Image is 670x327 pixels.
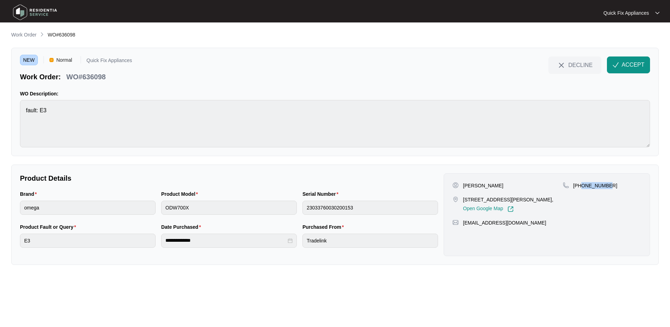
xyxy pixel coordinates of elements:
[463,182,503,189] p: [PERSON_NAME]
[165,237,286,244] input: Date Purchased
[463,219,546,226] p: [EMAIL_ADDRESS][DOMAIN_NAME]
[20,191,40,198] label: Brand
[20,223,79,231] label: Product Fault or Query
[563,182,569,188] img: map-pin
[11,31,36,38] p: Work Order
[302,201,438,215] input: Serial Number
[452,219,459,226] img: map-pin
[452,182,459,188] img: user-pin
[452,196,459,202] img: map-pin
[548,56,601,73] button: close-IconDECLINE
[161,201,297,215] input: Product Model
[20,201,156,215] input: Brand
[607,56,650,73] button: check-IconACCEPT
[20,55,38,65] span: NEW
[20,72,61,82] p: Work Order:
[161,223,204,231] label: Date Purchased
[87,58,132,65] p: Quick Fix Appliances
[54,55,75,65] span: Normal
[568,61,593,69] span: DECLINE
[302,191,341,198] label: Serial Number
[603,9,649,16] p: Quick Fix Appliances
[48,32,75,38] span: WO#636098
[622,61,644,69] span: ACCEPT
[11,2,60,23] img: residentia service logo
[39,32,45,37] img: chevron-right
[20,90,650,97] p: WO Description:
[49,58,54,62] img: Vercel Logo
[613,62,619,68] img: check-Icon
[302,223,347,231] label: Purchased From
[20,234,156,248] input: Product Fault or Query
[507,206,514,212] img: Link-External
[20,173,438,183] p: Product Details
[20,100,650,147] textarea: fault: E3
[463,196,553,203] p: [STREET_ADDRESS][PERSON_NAME],
[302,234,438,248] input: Purchased From
[463,206,513,212] a: Open Google Map
[655,11,659,15] img: dropdown arrow
[66,72,105,82] p: WO#636098
[573,182,617,189] p: [PHONE_NUMBER]
[10,31,38,39] a: Work Order
[161,191,201,198] label: Product Model
[557,61,566,69] img: close-Icon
